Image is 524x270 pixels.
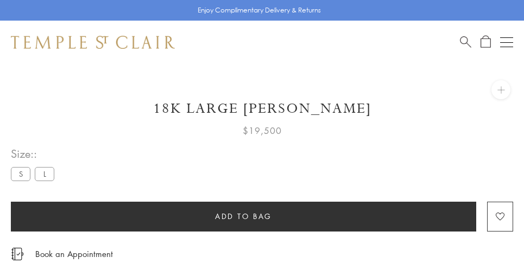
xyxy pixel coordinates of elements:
[215,210,272,222] span: Add to bag
[11,202,476,232] button: Add to bag
[35,248,113,260] a: Book an Appointment
[11,36,175,49] img: Temple St. Clair
[481,35,491,49] a: Open Shopping Bag
[11,99,513,118] h1: 18K Large [PERSON_NAME]
[460,35,471,49] a: Search
[500,36,513,49] button: Open navigation
[11,167,30,181] label: S
[35,167,54,181] label: L
[198,5,321,16] p: Enjoy Complimentary Delivery & Returns
[11,145,59,163] span: Size::
[11,248,24,260] img: icon_appointment.svg
[243,124,282,138] span: $19,500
